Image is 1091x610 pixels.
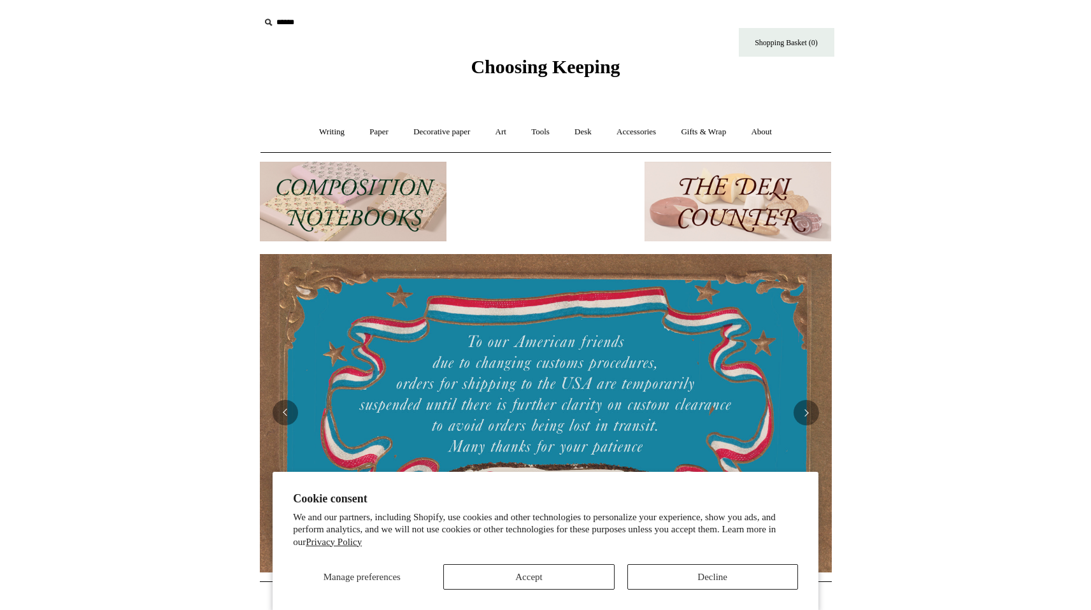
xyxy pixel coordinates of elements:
a: Writing [308,115,356,149]
span: Manage preferences [324,572,401,582]
a: Shopping Basket (0) [739,28,834,57]
a: About [739,115,783,149]
a: Decorative paper [402,115,481,149]
img: 202302 Composition ledgers.jpg__PID:69722ee6-fa44-49dd-a067-31375e5d54ec [260,162,446,241]
a: Paper [358,115,400,149]
a: Privacy Policy [306,537,362,547]
button: Manage preferences [293,564,431,590]
a: Accessories [605,115,667,149]
span: Choosing Keeping [471,56,620,77]
p: We and our partners, including Shopify, use cookies and other technologies to personalize your ex... [293,511,798,549]
a: Tools [520,115,561,149]
img: USA PSA .jpg__PID:33428022-6587-48b7-8b57-d7eefc91f15a [260,254,832,572]
h2: Cookie consent [293,492,798,506]
button: Previous [273,400,298,425]
img: New.jpg__PID:f73bdf93-380a-4a35-bcfe-7823039498e1 [452,162,639,241]
a: Desk [563,115,603,149]
button: Decline [627,564,798,590]
button: Next [794,400,819,425]
a: Art [484,115,518,149]
img: The Deli Counter [645,162,831,241]
button: Accept [443,564,614,590]
a: Gifts & Wrap [669,115,738,149]
a: Choosing Keeping [471,66,620,75]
